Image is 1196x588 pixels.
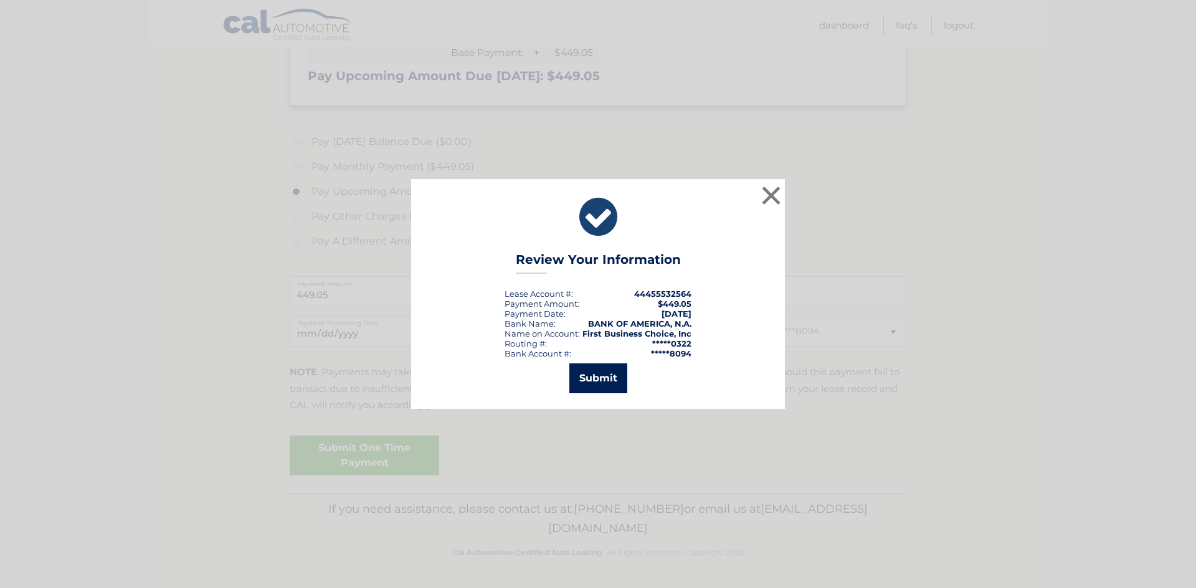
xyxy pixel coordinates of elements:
button: × [759,183,784,208]
div: Lease Account #: [505,289,573,299]
div: Bank Name: [505,319,556,329]
h3: Review Your Information [516,252,681,274]
div: Routing #: [505,338,547,348]
span: [DATE] [662,309,691,319]
div: : [505,309,566,319]
strong: BANK OF AMERICA, N.A. [588,319,691,329]
button: Submit [569,363,627,393]
span: Payment Date [505,309,564,319]
strong: 44455532564 [634,289,691,299]
strong: First Business Choice, Inc [582,329,691,338]
span: $449.05 [658,299,691,309]
div: Bank Account #: [505,348,571,358]
div: Name on Account: [505,329,580,338]
div: Payment Amount: [505,299,579,309]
